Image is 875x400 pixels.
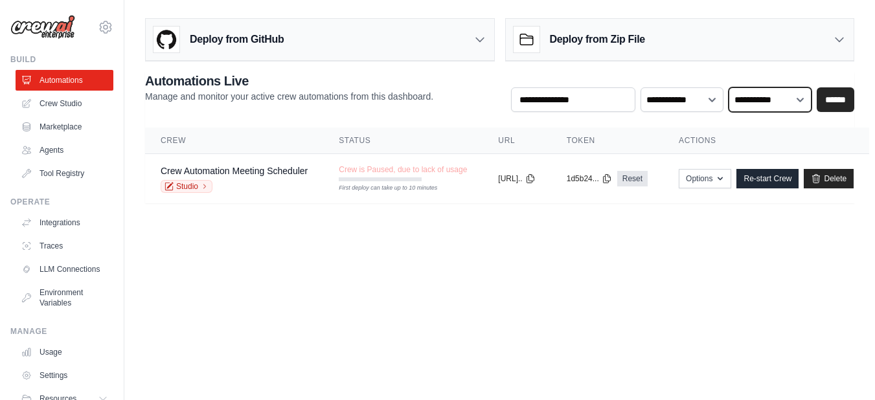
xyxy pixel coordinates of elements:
[16,163,113,184] a: Tool Registry
[145,128,323,154] th: Crew
[16,93,113,114] a: Crew Studio
[16,140,113,161] a: Agents
[161,180,212,193] a: Studio
[551,128,663,154] th: Token
[16,365,113,386] a: Settings
[323,128,483,154] th: Status
[16,259,113,280] a: LLM Connections
[804,169,854,188] a: Delete
[16,70,113,91] a: Automations
[161,166,308,176] a: Crew Automation Meeting Scheduler
[567,173,612,184] button: 1d5b24...
[16,342,113,362] a: Usage
[16,236,113,256] a: Traces
[16,282,113,313] a: Environment Variables
[190,32,284,47] h3: Deploy from GitHub
[10,15,75,39] img: Logo
[339,164,467,175] span: Crew is Paused, due to lack of usage
[16,212,113,233] a: Integrations
[663,128,869,154] th: Actions
[550,32,645,47] h3: Deploy from Zip File
[679,169,731,188] button: Options
[339,184,422,193] div: First deploy can take up to 10 minutes
[10,326,113,337] div: Manage
[617,171,648,186] a: Reset
[10,197,113,207] div: Operate
[153,27,179,52] img: GitHub Logo
[145,90,433,103] p: Manage and monitor your active crew automations from this dashboard.
[10,54,113,65] div: Build
[16,117,113,137] a: Marketplace
[483,128,551,154] th: URL
[145,72,433,90] h2: Automations Live
[736,169,799,188] a: Re-start Crew
[810,338,875,400] iframe: Chat Widget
